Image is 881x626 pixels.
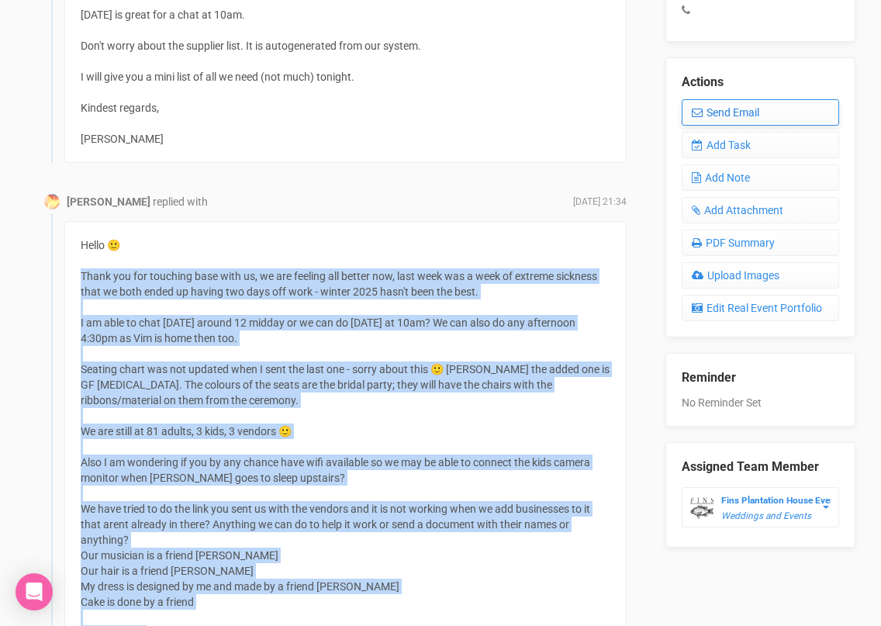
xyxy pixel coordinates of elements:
a: Edit Real Event Portfolio [682,295,839,321]
span: replied with [153,195,208,208]
div: Open Intercom Messenger [16,573,53,610]
img: data [690,496,713,520]
div: No Reminder Set [682,354,839,410]
legend: Assigned Team Member [682,458,839,476]
a: Add Attachment [682,197,839,223]
a: Add Note [682,164,839,191]
img: Profile Image [44,194,60,209]
strong: [PERSON_NAME] [67,195,150,208]
legend: Reminder [682,369,839,387]
a: Add Task [682,132,839,158]
a: PDF Summary [682,230,839,256]
em: Weddings and Events [721,510,811,521]
span: [DATE] 21:34 [573,195,627,209]
button: Fins Plantation House Events Specialists Weddings and Events [682,487,839,527]
legend: Actions [682,74,839,92]
a: Upload Images [682,262,839,289]
a: Send Email [682,99,839,126]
